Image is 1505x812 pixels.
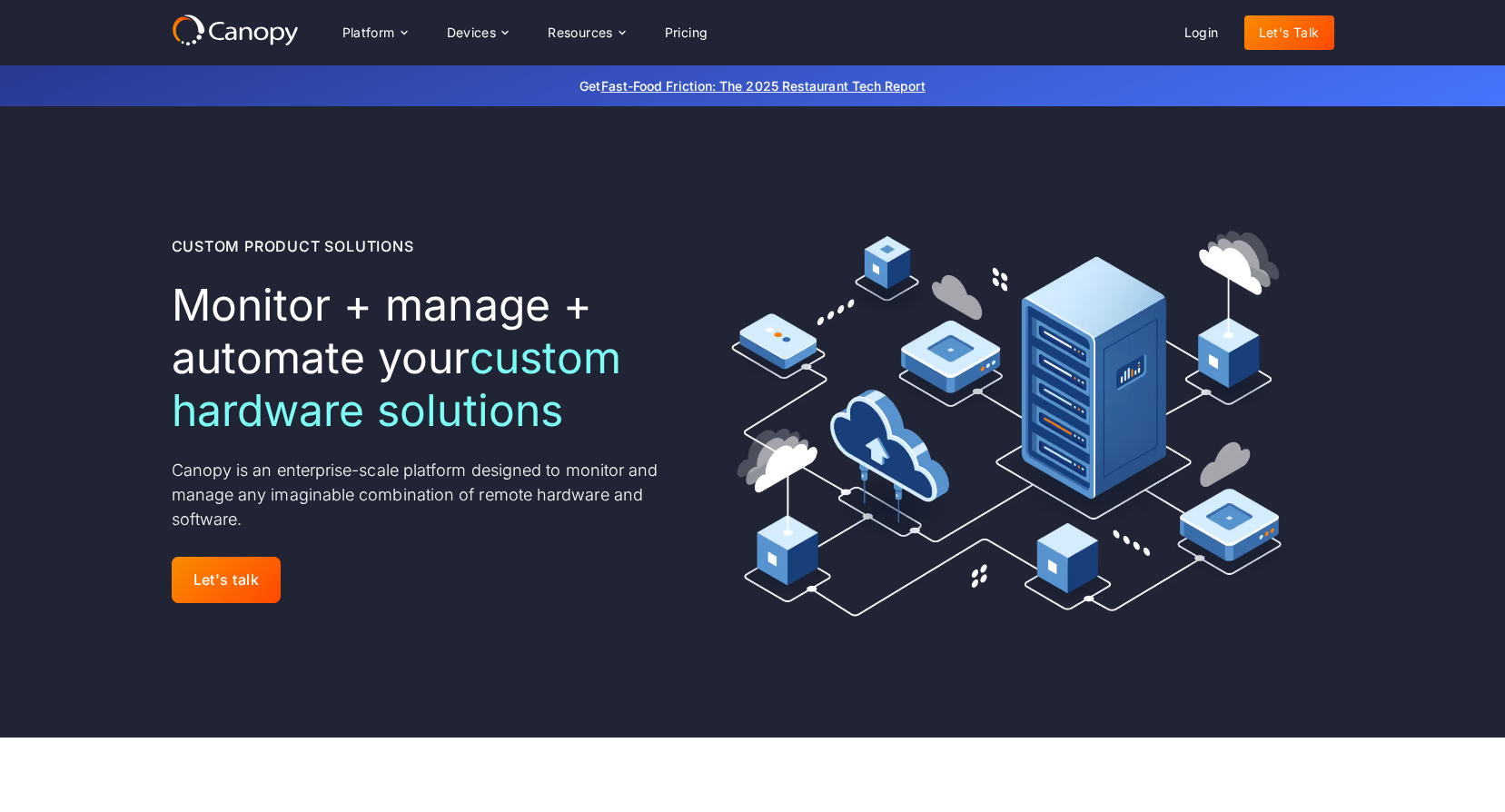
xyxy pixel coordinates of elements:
a: Let's talk [172,557,282,603]
a: Login [1170,15,1233,50]
div: Let's talk [193,571,260,589]
div: Devices [432,15,523,51]
em: custom hardware solutions [172,331,622,437]
div: Devices [447,26,497,39]
a: Let's Talk [1244,15,1334,50]
a: Fast-Food Friction: The 2025 Restaurant Tech Report [601,78,926,94]
div: Resources [533,15,639,51]
p: Canopy is an enterprise-scale platform designed to monitor and manage any imaginable combination ... [172,458,665,531]
div: Platform [342,26,395,39]
h1: Monitor + manage + automate your [172,279,665,436]
div: Resources [548,26,613,39]
p: Get [308,76,1198,95]
div: Platform [328,15,421,51]
a: Pricing [650,15,723,50]
div: Custom Product Solutions [172,235,414,257]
